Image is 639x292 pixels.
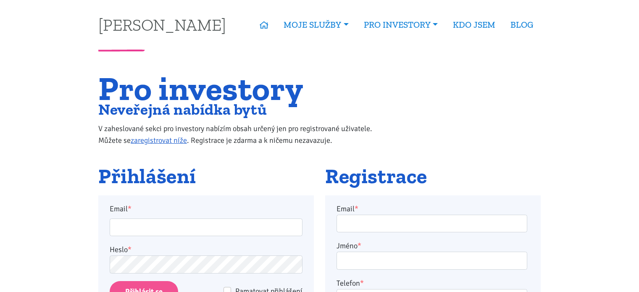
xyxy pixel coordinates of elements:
label: Email [337,203,358,215]
a: KDO JSEM [445,15,503,34]
abbr: required [360,279,364,288]
a: PRO INVESTORY [356,15,445,34]
h2: Registrace [325,165,541,188]
label: Email [104,203,308,215]
h2: Neveřejná nabídka bytů [98,103,389,116]
a: MOJE SLUŽBY [276,15,356,34]
label: Telefon [337,277,364,289]
abbr: required [355,204,358,213]
label: Heslo [110,244,131,255]
a: zaregistrovat níže [131,136,187,145]
label: Jméno [337,240,361,252]
a: BLOG [503,15,541,34]
p: V zaheslované sekci pro investory nabízím obsah určený jen pro registrované uživatele. Můžete se ... [98,123,389,146]
abbr: required [358,241,361,250]
a: [PERSON_NAME] [98,16,226,33]
h2: Přihlášení [98,165,314,188]
h1: Pro investory [98,74,389,103]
